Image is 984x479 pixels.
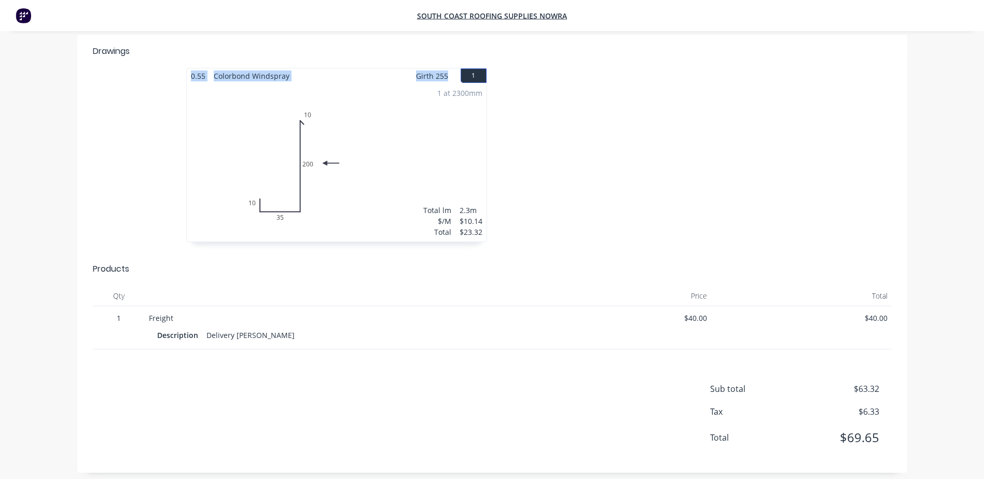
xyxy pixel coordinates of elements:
[437,88,482,98] div: 1 at 2300mm
[187,68,210,83] span: 0.55
[710,383,802,395] span: Sub total
[535,313,708,323] span: $40.00
[460,205,482,216] div: 2.3m
[16,8,31,23] img: Factory
[93,263,129,275] div: Products
[710,405,802,418] span: Tax
[202,328,299,343] div: Delivery [PERSON_NAME]
[710,431,802,444] span: Total
[461,68,487,83] button: 1
[531,286,712,306] div: Price
[210,68,294,83] span: Colorbond Windspray
[802,428,879,447] span: $69.65
[423,205,451,216] div: Total lm
[187,83,487,242] div: 01035200101 at 2300mmTotal lm$/MTotal2.3m$10.14$23.32
[157,328,202,343] div: Description
[417,11,567,21] a: South Coast Roofing Supplies Nowra
[802,405,879,418] span: $6.33
[423,216,451,227] div: $/M
[93,45,130,58] div: Drawings
[711,286,892,306] div: Total
[93,286,145,306] div: Qty
[423,227,451,237] div: Total
[97,313,141,323] span: 1
[149,313,173,323] span: Freight
[802,383,879,395] span: $63.32
[460,216,482,227] div: $10.14
[416,68,448,83] span: Girth 255
[460,227,482,237] div: $23.32
[715,313,888,323] span: $40.00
